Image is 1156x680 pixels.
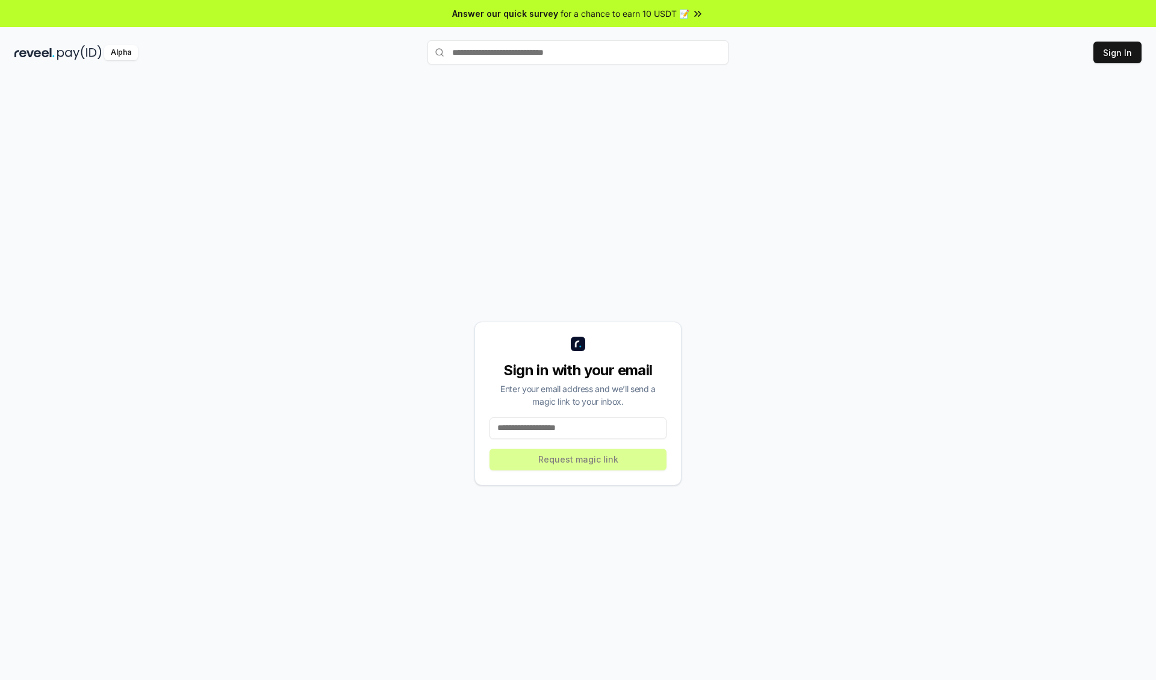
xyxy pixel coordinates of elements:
img: reveel_dark [14,45,55,60]
div: Enter your email address and we’ll send a magic link to your inbox. [489,382,667,408]
span: Answer our quick survey [452,7,558,20]
img: pay_id [57,45,102,60]
div: Sign in with your email [489,361,667,380]
div: Alpha [104,45,138,60]
button: Sign In [1093,42,1142,63]
img: logo_small [571,337,585,351]
span: for a chance to earn 10 USDT 📝 [561,7,689,20]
